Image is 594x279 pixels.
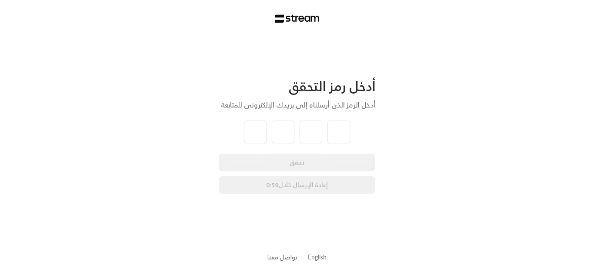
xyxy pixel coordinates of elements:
button: تواصل معنا [267,252,297,262]
div: أدخل رمز التحقق [219,78,375,94]
img: Stream Logo [275,14,320,23]
a: English [308,249,327,265]
a: تواصل معنا [267,252,297,262]
div: أدخل الرمز الذي أرسلناه إلى بريدك الإلكتروني للمتابعة [219,100,375,110]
